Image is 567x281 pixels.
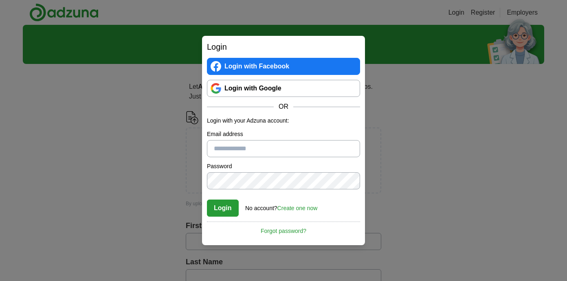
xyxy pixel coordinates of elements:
h2: Login [207,41,360,53]
a: Login with Google [207,80,360,97]
p: Login with your Adzuna account: [207,116,360,125]
a: Forgot password? [207,222,360,235]
label: Email address [207,130,360,138]
a: Create one now [277,205,318,211]
a: Login with Facebook [207,58,360,75]
label: Password [207,162,360,171]
span: OR [274,102,293,112]
div: No account? [245,199,317,213]
button: Login [207,200,239,217]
